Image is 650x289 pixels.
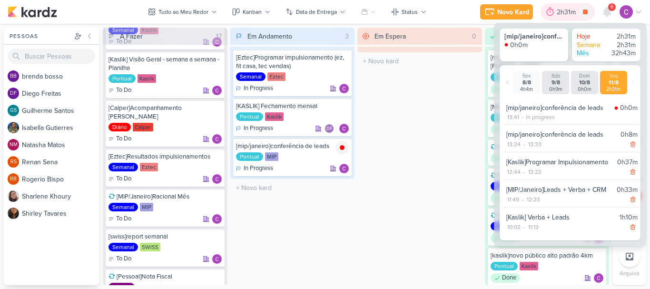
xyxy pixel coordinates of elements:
div: Pontual [236,152,263,161]
p: bb [10,74,17,79]
div: Responsável: Carlos Lima [339,84,349,93]
div: [swiss]report semanal [108,232,222,241]
p: In Progress [244,164,273,173]
div: - [522,140,527,149]
div: 12:44 [506,168,522,176]
img: Sharlene Khoury [8,190,19,202]
div: Pontual [491,262,518,270]
p: RS [10,159,17,165]
div: Responsável: Carlos Lima [212,174,222,184]
div: In Progress [236,84,273,93]
div: Dom [573,73,596,79]
div: [Kaslik] Visão Geral - semana a semana - Planilha [108,55,222,72]
div: [MIP] Campanhas Google [491,103,604,111]
div: 11:49 [506,195,520,204]
div: Natasha Matos [8,139,19,150]
div: Kaslik [520,262,538,270]
div: 0h0m [573,86,596,92]
img: Carlos Lima [620,5,633,19]
img: tracking [504,43,508,47]
p: DF [326,127,332,131]
div: 13:24 [506,140,522,149]
div: [mip/janeiro]conferência de leads [504,32,563,41]
div: Responsável: Carlos Lima [594,273,603,283]
div: 2h31m [602,86,625,92]
div: Pontual [491,113,518,122]
div: Done [491,233,520,243]
p: Done [502,273,516,283]
div: To Do [108,254,131,264]
div: G u i l h e r m e S a n t o s [22,106,99,116]
div: To Do [108,86,131,95]
div: MIP [140,203,153,211]
div: Done [491,85,520,94]
p: To Do [116,86,131,95]
div: Semanal [236,72,266,81]
p: To Do [116,174,131,184]
div: [Kaslik]Resumo Semanal [491,171,604,180]
div: 11/8 [602,79,625,86]
img: Carlos Lima [212,214,222,224]
div: A Fazer [120,31,143,41]
img: tracking [335,141,349,154]
p: NM [10,142,18,148]
div: Diego Freitas [8,88,19,99]
div: Eztec [140,163,158,171]
div: Pontual [236,112,263,121]
div: [MIP/Janeiro]Leads + Verba + CRM [506,185,613,195]
div: S h i r l e y T a v a r e s [22,209,99,219]
div: Responsável: Carlos Lima [212,86,222,95]
p: To Do [116,134,131,144]
div: SWISS [140,243,160,251]
div: N a t a s h a M a t o s [22,140,99,150]
div: [Kaslik]Report Semanal [491,211,604,220]
div: Eztec [267,72,286,81]
div: b r e n d a b o s s o [22,71,99,81]
div: 10/8 [573,79,596,86]
div: 12:23 [526,195,541,204]
p: To Do [116,254,131,264]
div: Semanal [108,163,138,171]
div: 2h31m [607,41,636,50]
div: D i e g o F r e i t a s [22,89,99,99]
div: 13:33 [527,140,542,149]
div: [Eztec]Resultados impulsionamentos [108,152,222,161]
div: Sex [515,73,538,79]
div: Diego Freitas [325,124,334,133]
div: MIP [265,152,278,161]
p: In Progress [244,124,273,133]
div: Kaslik [138,74,156,83]
div: Responsável: Carlos Lima [212,254,222,264]
div: Mês [577,49,605,58]
div: [mip/janeiro]conferência de leads [506,103,611,113]
button: Novo Kard [480,4,533,20]
div: 9/8 [544,79,567,86]
div: Hoje [577,32,605,41]
div: 10:02 [506,223,522,231]
div: Sáb [544,73,567,79]
div: 0h0m [510,41,528,50]
div: To Do [108,214,131,224]
div: 11:13 [527,223,540,231]
div: Pontual [491,73,518,81]
div: [Kaslik]Programar Impulsionamento [506,157,613,167]
img: tracking [614,106,618,110]
div: - [520,195,526,204]
div: [Eztec]Programar impulsionamento (ez, fit casa, tec vendas) [236,53,349,70]
div: Guilherme Santos [8,105,19,116]
div: in progress [526,113,555,121]
div: 3 [341,31,353,41]
div: 13:41 [506,113,520,121]
div: To Do [108,134,131,144]
div: [mip/janeiro]conferência de leads [506,130,617,140]
div: [KASLIK] Fechamento mensal [236,102,349,110]
div: Done [491,153,520,163]
div: 1h10m [620,212,638,222]
div: Responsável: Carlos Lima [339,164,349,173]
img: Isabella Gutierres [8,122,19,133]
div: Done [491,273,520,283]
div: Novo Kard [497,7,529,17]
img: Carlos Lima [212,86,222,95]
div: Semanal [491,182,520,190]
div: To Do [108,174,131,184]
